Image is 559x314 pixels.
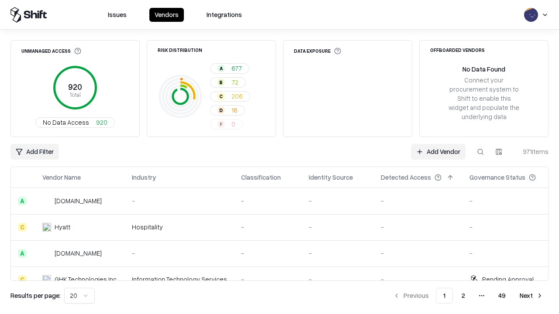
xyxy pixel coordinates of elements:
button: 49 [491,288,513,304]
div: GHK Technologies Inc. [55,275,118,284]
span: 677 [231,64,242,73]
div: - [381,196,455,205]
div: Detected Access [381,173,431,182]
div: Hyatt [55,222,70,232]
div: Offboarded Vendors [430,48,485,52]
div: Identity Source [309,173,353,182]
div: - [132,249,227,258]
div: - [241,196,295,205]
span: 920 [96,118,107,127]
div: - [469,196,550,205]
button: D16 [210,105,245,116]
img: Hyatt [42,223,51,232]
span: 16 [231,106,238,115]
div: 971 items [514,147,549,156]
div: - [132,196,227,205]
div: Hospitality [132,222,227,232]
button: 2 [455,288,472,304]
div: - [309,275,367,284]
div: Connect your procurement system to Shift to enable this widget and populate the underlying data [448,75,520,122]
button: Integrations [201,8,247,22]
div: - [241,249,295,258]
button: Add Filter [10,144,59,160]
div: - [241,275,295,284]
div: C [18,223,27,232]
div: - [309,196,367,205]
div: [DOMAIN_NAME] [55,196,102,205]
div: Industry [132,173,156,182]
img: primesec.co.il [42,249,51,258]
div: Information Technology Services [132,275,227,284]
div: Pending Approval [482,275,534,284]
div: - [309,222,367,232]
div: - [241,222,295,232]
div: - [381,249,455,258]
button: Next [514,288,549,304]
div: B [217,79,224,86]
img: intrado.com [42,197,51,205]
div: A [18,249,27,258]
span: 72 [231,78,238,87]
tspan: 920 [68,82,82,92]
div: Unmanaged Access [21,48,81,55]
button: Vendors [149,8,184,22]
p: Results per page: [10,291,61,300]
img: GHK Technologies Inc. [42,275,51,284]
div: Risk Distribution [158,48,202,52]
div: C [217,93,224,100]
div: C [18,275,27,284]
button: B72 [210,77,246,88]
div: - [381,275,455,284]
div: Classification [241,173,281,182]
div: A [217,65,224,72]
button: A677 [210,63,249,74]
div: No Data Found [462,65,505,74]
div: Governance Status [469,173,525,182]
button: C206 [210,91,250,102]
div: - [469,249,550,258]
div: - [469,222,550,232]
span: 206 [231,92,243,101]
div: Vendor Name [42,173,81,182]
button: No Data Access920 [35,117,115,128]
a: Add Vendor [411,144,466,160]
tspan: Total [69,91,81,98]
nav: pagination [388,288,549,304]
div: - [309,249,367,258]
button: 1 [436,288,453,304]
button: Issues [103,8,132,22]
div: - [381,222,455,232]
div: Data Exposure [294,48,341,55]
div: D [217,107,224,114]
div: [DOMAIN_NAME] [55,249,102,258]
div: A [18,197,27,205]
span: No Data Access [43,118,89,127]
